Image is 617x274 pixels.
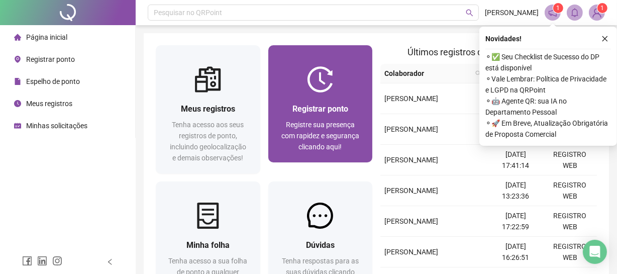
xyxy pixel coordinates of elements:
td: REGISTRO WEB [543,206,597,237]
span: Colaborador [384,68,471,79]
span: schedule [14,122,21,129]
span: Tenha acesso aos seus registros de ponto, incluindo geolocalização e demais observações! [170,121,246,162]
span: [PERSON_NAME] [384,217,438,225]
sup: Atualize o seu contato no menu Meus Dados [597,3,607,13]
span: [PERSON_NAME] [384,248,438,256]
span: linkedin [37,256,47,266]
td: REGISTRO WEB [543,145,597,175]
span: left [107,258,114,265]
span: Dúvidas [306,240,335,250]
span: Minha folha [186,240,230,250]
span: file [14,78,21,85]
span: search [466,9,473,17]
td: REGISTRO WEB [543,175,597,206]
span: 1 [557,5,560,12]
a: Registrar pontoRegistre sua presença com rapidez e segurança clicando aqui! [268,45,373,162]
span: Meus registros [26,100,72,108]
span: [PERSON_NAME] [384,125,438,133]
span: home [14,34,21,41]
img: 83956 [589,5,604,20]
span: ⚬ Vale Lembrar: Política de Privacidade e LGPD na QRPoint [485,73,611,96]
span: notification [548,8,557,17]
span: ⚬ 🤖 Agente QR: sua IA no Departamento Pessoal [485,96,611,118]
span: bell [570,8,579,17]
td: [DATE] 17:41:14 [489,145,543,175]
span: Registre sua presença com rapidez e segurança clicando aqui! [281,121,359,151]
span: Espelho de ponto [26,77,80,85]
a: Meus registrosTenha acesso aos seus registros de ponto, incluindo geolocalização e demais observa... [156,45,260,173]
span: facebook [22,256,32,266]
span: Novidades ! [485,33,522,44]
td: [DATE] 13:23:36 [489,175,543,206]
span: close [601,35,608,42]
td: REGISTRO WEB [543,237,597,267]
span: Meus registros [181,104,235,114]
span: Registrar ponto [26,55,75,63]
span: ⚬ 🚀 Em Breve, Atualização Obrigatória de Proposta Comercial [485,118,611,140]
span: Página inicial [26,33,67,41]
span: instagram [52,256,62,266]
span: [PERSON_NAME] [485,7,539,18]
div: Open Intercom Messenger [583,240,607,264]
td: [DATE] 17:22:59 [489,206,543,237]
span: Últimos registros de ponto sincronizados [407,47,570,57]
span: Registrar ponto [292,104,348,114]
span: ⚬ ✅ Seu Checklist de Sucesso do DP está disponível [485,51,611,73]
span: [PERSON_NAME] [384,95,438,103]
span: clock-circle [14,100,21,107]
span: 1 [601,5,604,12]
span: [PERSON_NAME] [384,156,438,164]
span: search [473,66,483,81]
span: Minhas solicitações [26,122,87,130]
span: environment [14,56,21,63]
span: search [475,70,481,76]
span: [PERSON_NAME] [384,187,438,195]
td: [DATE] 16:26:51 [489,237,543,267]
sup: 1 [553,3,563,13]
